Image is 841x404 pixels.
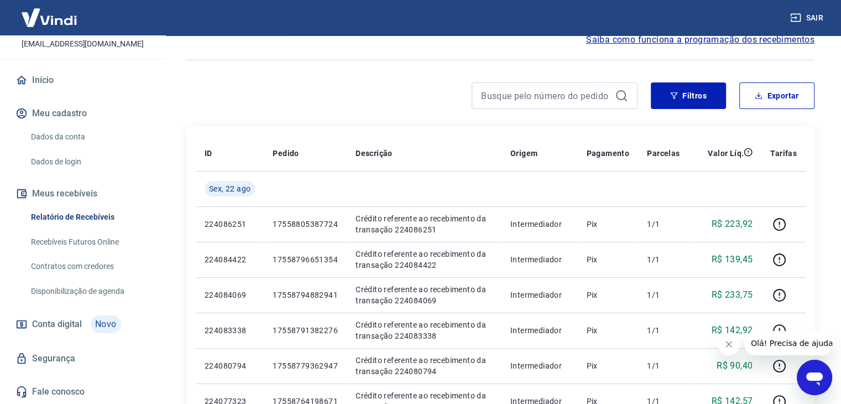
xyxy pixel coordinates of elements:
button: Exportar [739,82,814,109]
a: Relatório de Recebíveis [27,206,152,229]
p: Descrição [356,148,393,159]
p: 17558779362947 [273,360,338,371]
p: 17558796651354 [273,254,338,265]
p: Pix [587,254,630,265]
a: Fale conosco [13,380,152,404]
p: Pix [587,219,630,230]
iframe: Mensagem da empresa [744,331,832,355]
a: Dados de login [27,151,152,173]
a: Segurança [13,346,152,371]
span: Novo [91,315,121,333]
iframe: Fechar mensagem [718,333,740,355]
a: Saiba como funciona a programação dos recebimentos [586,33,814,46]
iframe: Botão para abrir a janela de mensagens [797,360,832,395]
button: Filtros [651,82,726,109]
p: 17558791382276 [273,325,338,336]
p: Crédito referente ao recebimento da transação 224080794 [356,355,493,377]
button: Sair [788,8,828,28]
p: R$ 90,40 [717,359,753,372]
a: Dados da conta [27,126,152,148]
p: Intermediador [510,219,569,230]
button: Meus recebíveis [13,182,152,206]
p: 1/1 [647,254,680,265]
p: Pix [587,325,630,336]
p: Intermediador [510,254,569,265]
p: R$ 223,92 [712,217,753,231]
p: ID [205,148,212,159]
a: Recebíveis Futuros Online [27,231,152,253]
a: Conta digitalNovo [13,311,152,338]
p: R$ 142,92 [712,324,753,337]
p: Crédito referente ao recebimento da transação 224084069 [356,284,493,306]
span: Olá! Precisa de ajuda? [7,8,93,17]
p: R$ 139,45 [712,253,753,266]
p: 1/1 [647,219,680,230]
p: 224084069 [205,289,255,301]
p: Intermediador [510,289,569,301]
a: Disponibilização de agenda [27,280,152,303]
button: Meu cadastro [13,101,152,126]
p: Valor Líq. [708,148,744,159]
p: Crédito referente ao recebimento da transação 224084422 [356,248,493,271]
img: Vindi [13,1,85,34]
a: Contratos com credores [27,255,152,278]
span: Sex, 22 ago [209,183,250,194]
p: 1/1 [647,289,680,301]
p: 17558805387724 [273,219,338,230]
p: Pix [587,360,630,371]
p: 224084422 [205,254,255,265]
p: Origem [510,148,537,159]
p: Intermediador [510,360,569,371]
p: [EMAIL_ADDRESS][DOMAIN_NAME] [22,38,144,50]
p: Parcelas [647,148,680,159]
p: Intermediador [510,325,569,336]
p: 1/1 [647,325,680,336]
p: 17558794882941 [273,289,338,301]
p: R$ 233,75 [712,288,753,302]
p: Tarifas [770,148,797,159]
span: Conta digital [32,317,82,332]
p: 224080794 [205,360,255,371]
a: Início [13,68,152,92]
p: Crédito referente ao recebimento da transação 224086251 [356,213,493,235]
p: Pix [587,289,630,301]
p: Pedido [273,148,299,159]
p: 1/1 [647,360,680,371]
p: Pagamento [587,148,630,159]
p: Crédito referente ao recebimento da transação 224083338 [356,319,493,341]
input: Busque pelo número do pedido [481,87,610,104]
p: 224083338 [205,325,255,336]
p: 224086251 [205,219,255,230]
